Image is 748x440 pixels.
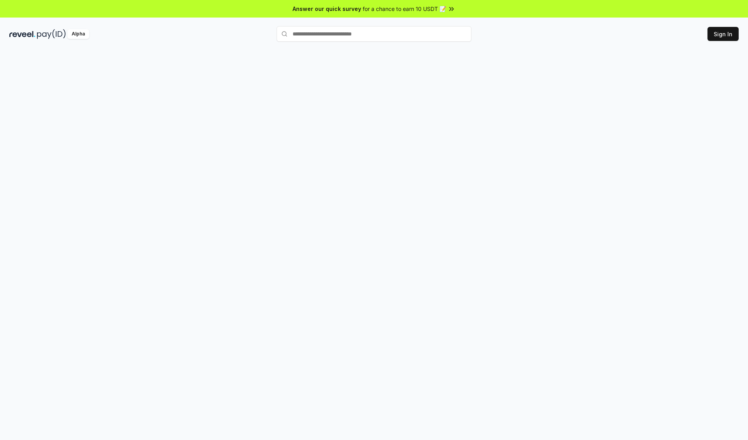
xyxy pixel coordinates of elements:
button: Sign In [707,27,739,41]
span: Answer our quick survey [293,5,361,13]
img: pay_id [37,29,66,39]
img: reveel_dark [9,29,35,39]
div: Alpha [67,29,89,39]
span: for a chance to earn 10 USDT 📝 [363,5,446,13]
